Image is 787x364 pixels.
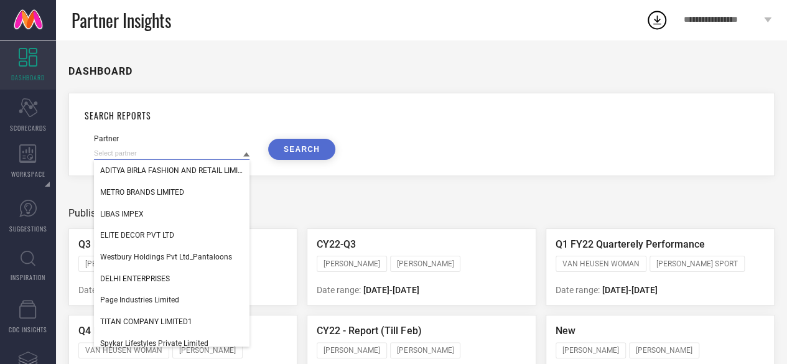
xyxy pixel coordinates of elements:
div: ADITYA BIRLA FASHION AND RETAIL LIMITED (MADURA FASHION & LIFESTYLE DIVISION) [94,160,249,181]
div: Page Industries Limited [94,289,249,310]
span: New [556,325,575,337]
button: SEARCH [268,139,335,160]
span: DASHBOARD [11,73,45,82]
span: SUGGESTIONS [9,224,47,233]
span: Q1 FY22 Quarterely Performance [556,238,705,250]
span: DELHI ENTERPRISES [100,274,170,283]
div: Published Reports (6) [68,207,775,219]
span: [PERSON_NAME] [397,259,454,268]
div: Partner [94,134,249,143]
span: Westbury Holdings Pvt Ltd_Pantaloons [100,253,232,261]
span: Date range: [317,285,361,295]
span: [DATE] - [DATE] [363,285,419,295]
span: CY22-Q3 [317,238,356,250]
div: Westbury Holdings Pvt Ltd_Pantaloons [94,246,249,268]
h1: SEARCH REPORTS [85,109,758,122]
span: VAN HEUSEN WOMAN [562,259,640,268]
span: [DATE] - [DATE] [602,285,658,295]
span: [PERSON_NAME] [324,346,380,355]
span: METRO BRANDS LIMITED [100,188,184,197]
div: LIBAS IMPEX [94,203,249,225]
span: Partner Insights [72,7,171,33]
span: CDC INSIGHTS [9,325,47,334]
span: [PERSON_NAME] [324,259,380,268]
span: Date range: [78,285,123,295]
span: Q3 FY21 Quarterly Performance [78,238,222,250]
span: SCORECARDS [10,123,47,133]
span: [PERSON_NAME] [85,259,142,268]
span: Date range: [556,285,600,295]
span: LIBAS IMPEX [100,210,144,218]
h1: DASHBOARD [68,65,133,77]
span: ELITE DECOR PVT LTD [100,231,174,240]
span: [PERSON_NAME] SPORT [656,259,738,268]
span: CY22 - Report (Till Feb) [317,325,421,337]
span: Page Industries Limited [100,296,179,304]
span: [PERSON_NAME] [179,346,236,355]
span: [PERSON_NAME] [397,346,454,355]
div: Open download list [646,9,668,31]
span: ADITYA BIRLA FASHION AND RETAIL LIMITED (MADURA FASHION & LIFESTYLE DIVISION) [100,166,243,175]
input: Select partner [94,147,249,160]
span: [PERSON_NAME] [562,346,619,355]
span: Q4 FY21 Quarterely Performance [78,325,228,337]
span: Spykar Lifestyles Private Limited [100,339,208,348]
div: DELHI ENTERPRISES [94,268,249,289]
div: Spykar Lifestyles Private Limited [94,333,249,354]
span: VAN HEUSEN WOMAN [85,346,162,355]
span: WORKSPACE [11,169,45,179]
span: INSPIRATION [11,273,45,282]
div: METRO BRANDS LIMITED [94,182,249,203]
span: TITAN COMPANY LIMITED1 [100,317,192,326]
div: ELITE DECOR PVT LTD [94,225,249,246]
div: TITAN COMPANY LIMITED1 [94,311,249,332]
span: [PERSON_NAME] [636,346,692,355]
